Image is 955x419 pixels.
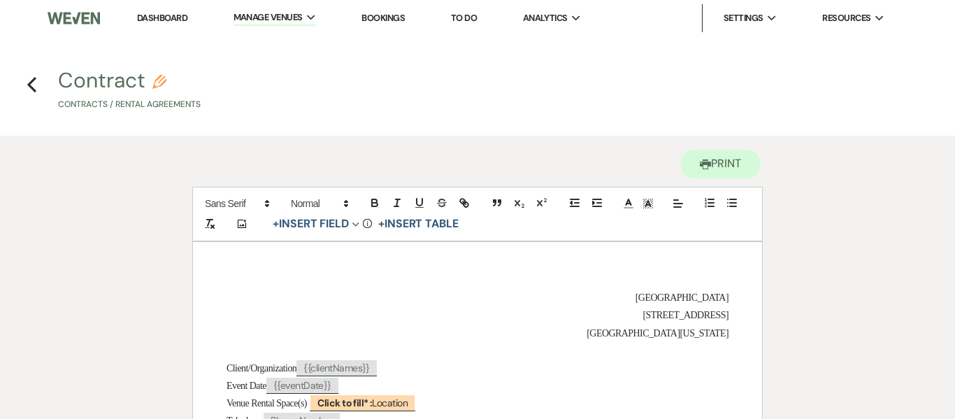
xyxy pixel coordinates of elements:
img: Weven Logo [48,3,100,33]
button: Insert Field [268,215,364,232]
b: Click to fill* : [317,397,372,409]
span: Header Formats [285,195,353,212]
span: [GEOGRAPHIC_DATA][US_STATE] [587,328,728,339]
span: [STREET_ADDRESS] [643,310,729,320]
span: Venue Rental Space(s) [227,398,307,409]
span: + [378,218,385,229]
span: Manage Venues [234,10,303,24]
span: Resources [822,11,870,25]
span: Location [309,394,416,411]
span: Analytics [523,11,568,25]
a: Dashboard [137,12,187,24]
span: Settings [724,11,763,25]
span: {{eventDate}} [266,378,338,394]
span: Text Background Color [638,195,658,212]
button: +Insert Table [373,215,464,232]
button: ContractContracts / Rental Agreements [58,70,201,111]
a: Bookings [361,12,405,24]
a: To Do [451,12,477,24]
p: Contracts / Rental Agreements [58,98,201,111]
span: Client/Organization [227,363,296,374]
span: Alignment [668,195,688,212]
button: Print [680,150,761,178]
span: [GEOGRAPHIC_DATA] [636,292,728,303]
span: {{clientNames}} [296,360,377,376]
span: + [273,218,279,229]
span: Event Date [227,381,266,391]
span: Text Color [619,195,638,212]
